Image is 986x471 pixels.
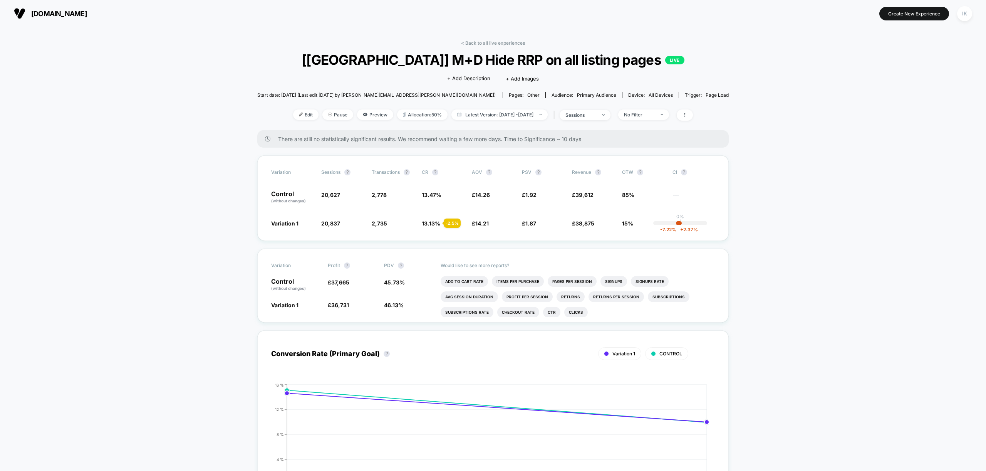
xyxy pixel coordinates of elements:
li: Returns Per Session [589,291,644,302]
span: Variation [271,169,314,175]
span: Variation [271,262,314,269]
span: | [552,109,560,121]
li: Signups [600,276,627,287]
span: £ [522,220,536,227]
span: CI [672,169,715,175]
span: Variation 1 [271,220,298,227]
span: 45.73 % [384,279,405,286]
span: 13.47 % [422,192,441,198]
li: Add To Cart Rate [441,276,488,287]
span: Device: [622,92,679,98]
span: 39,612 [575,192,594,198]
p: Control [271,191,314,204]
span: [[GEOGRAPHIC_DATA]] M+D Hide RRP on all listing pages [281,52,705,68]
span: all devices [649,92,673,98]
img: end [661,114,663,115]
span: 2.37 % [676,227,698,232]
span: Variation 1 [271,302,298,308]
li: Profit Per Session [502,291,553,302]
button: ? [681,169,687,175]
span: £ [572,192,594,198]
span: £ [472,192,490,198]
span: £ [328,279,349,286]
li: Subscriptions Rate [441,307,493,318]
img: end [539,114,542,115]
span: Revenue [572,169,591,175]
button: ? [404,169,410,175]
div: IK [957,6,972,21]
span: Page Load [706,92,729,98]
button: ? [432,169,438,175]
img: end [602,114,605,116]
div: No Filter [624,112,655,118]
span: 36,731 [331,302,349,308]
button: Create New Experience [879,7,949,20]
span: Profit [328,262,340,268]
span: Pause [322,109,353,120]
button: ? [344,262,350,269]
img: edit [299,113,303,116]
button: IK [955,6,974,22]
span: Preview [357,109,393,120]
span: + Add Images [506,76,539,82]
span: Transactions [372,169,400,175]
span: 14.26 [475,192,490,198]
li: Returns [557,291,585,302]
span: 1.87 [525,220,536,227]
li: Items Per Purchase [492,276,544,287]
span: + Add Description [447,75,490,82]
tspan: 16 % [275,382,284,387]
span: 38,875 [575,220,594,227]
button: ? [637,169,643,175]
li: Ctr [543,307,560,318]
tspan: 8 % [277,432,284,437]
span: Allocation: 50% [397,109,448,120]
span: -7.22 % [660,227,676,232]
span: 1.92 [525,192,537,198]
span: Primary Audience [577,92,616,98]
a: < Back to all live experiences [461,40,525,46]
img: calendar [457,113,461,116]
img: end [328,113,332,116]
span: 2,735 [372,220,387,227]
div: sessions [565,112,596,118]
button: ? [486,169,492,175]
span: 37,665 [331,279,349,286]
span: CONTROL [659,351,682,357]
li: Avg Session Duration [441,291,498,302]
button: [DOMAIN_NAME] [12,7,89,20]
span: £ [328,302,349,308]
span: (without changes) [271,198,306,203]
li: Checkout Rate [497,307,539,318]
span: --- [672,193,715,204]
div: Trigger: [685,92,729,98]
p: LIVE [665,56,684,64]
li: Clicks [564,307,588,318]
button: ? [595,169,601,175]
span: Edit [293,109,319,120]
tspan: 4 % [277,457,284,462]
p: Control [271,278,320,291]
div: Audience: [552,92,616,98]
span: CR [422,169,428,175]
span: Start date: [DATE] (Last edit [DATE] by [PERSON_NAME][EMAIL_ADDRESS][PERSON_NAME][DOMAIN_NAME]) [257,92,496,98]
img: rebalance [403,113,406,117]
span: + [680,227,683,232]
span: (without changes) [271,286,306,291]
span: other [527,92,540,98]
div: - 2.5 % [444,219,461,228]
li: Signups Rate [631,276,669,287]
span: 46.13 % [384,302,404,308]
li: Pages Per Session [548,276,597,287]
span: 13.13 % [422,220,440,227]
span: Sessions [321,169,340,175]
span: OTW [622,169,664,175]
span: PSV [522,169,532,175]
img: Visually logo [14,8,25,19]
button: ? [344,169,350,175]
div: Pages: [509,92,540,98]
p: 0% [676,214,684,219]
span: 20,627 [321,192,340,198]
button: ? [535,169,542,175]
span: 85% [622,192,634,198]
